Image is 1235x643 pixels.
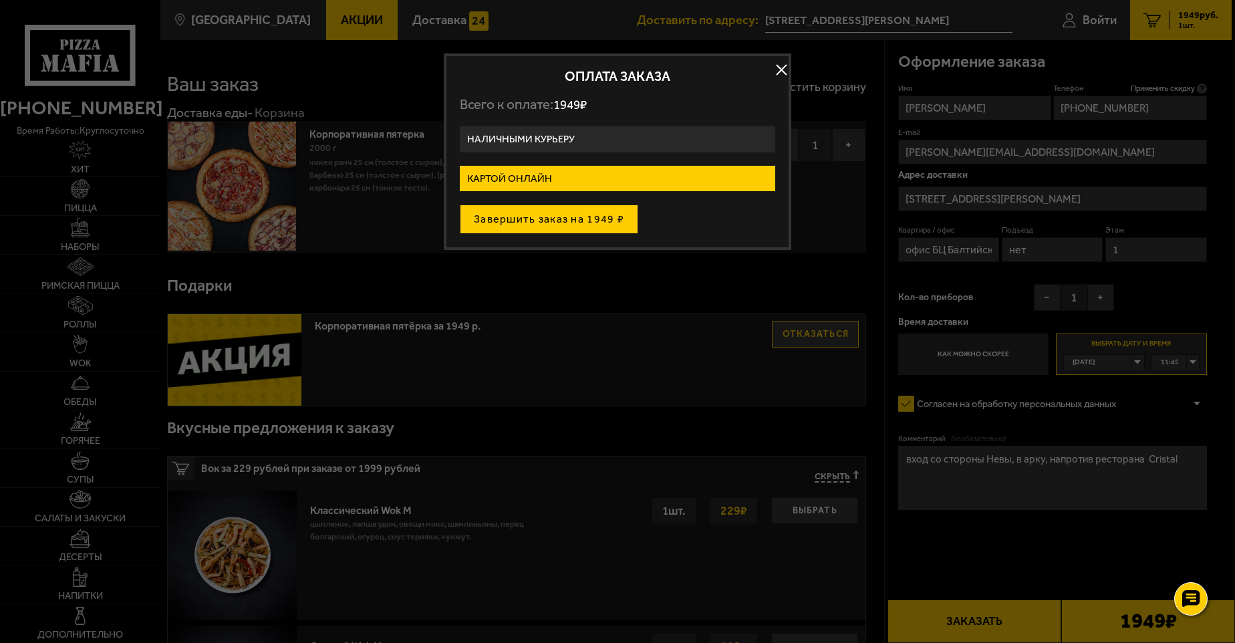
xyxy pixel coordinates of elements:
h2: Оплата заказа [460,70,775,83]
span: 1949 ₽ [553,97,587,112]
p: Всего к оплате: [460,96,775,113]
label: Наличными курьеру [460,126,775,152]
button: Завершить заказ на 1949 ₽ [460,205,638,234]
label: Картой онлайн [460,166,775,192]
